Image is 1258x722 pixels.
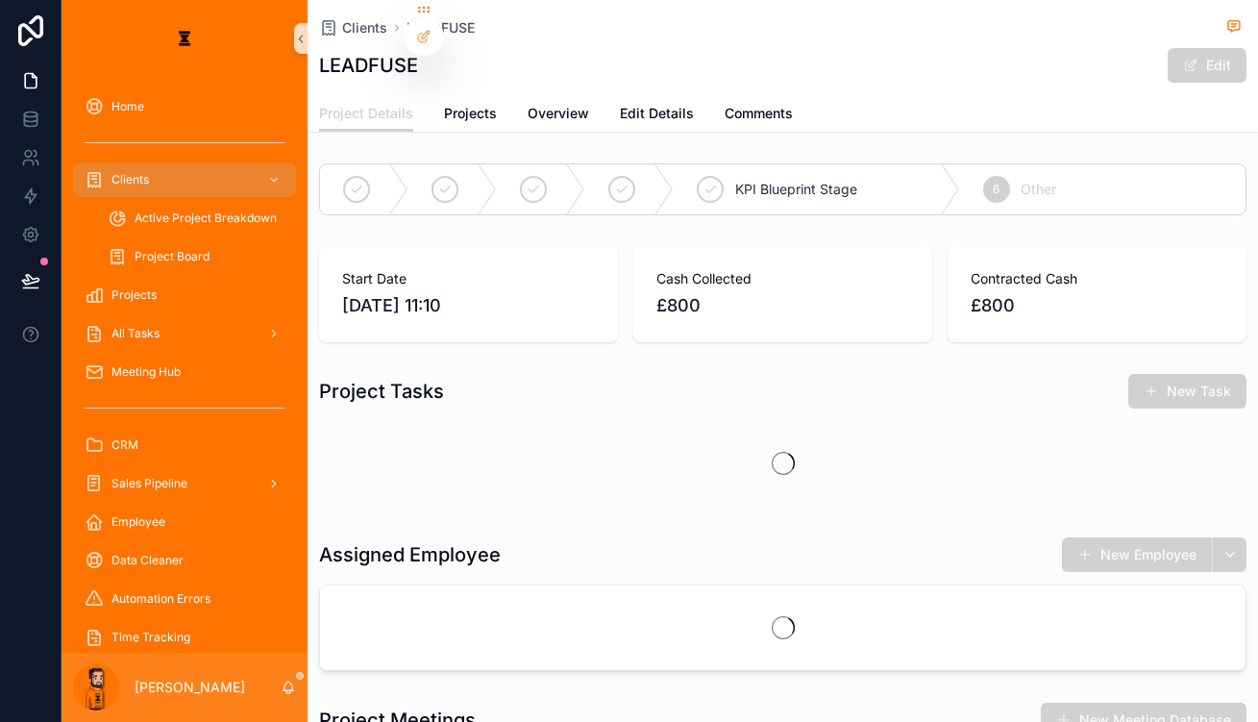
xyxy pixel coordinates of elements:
button: New Task [1128,374,1246,409]
div: scrollable content [62,77,308,653]
span: [DATE] 11:10 [342,292,595,319]
span: Clients [111,172,149,187]
h1: LEADFUSE [319,52,418,79]
span: Clients [342,18,387,37]
a: Project Board [96,239,296,274]
a: Comments [725,96,793,135]
span: Cash Collected [656,269,909,288]
a: Projects [73,278,296,312]
span: £800 [971,292,1223,319]
a: Clients [319,18,387,37]
span: Active Project Breakdown [135,211,277,226]
span: Projects [444,104,497,123]
a: Overview [528,96,589,135]
span: Comments [725,104,793,123]
a: Data Cleaner [73,543,296,578]
span: All Tasks [111,326,160,341]
span: Meeting Hub [111,364,181,380]
span: Sales Pipeline [111,476,187,491]
p: [PERSON_NAME] [135,678,245,697]
span: KPI Blueprint Stage [735,180,857,199]
a: All Tasks [73,316,296,351]
h1: Assigned Employee [319,541,501,568]
span: CRM [111,437,138,453]
span: Overview [528,104,589,123]
a: Projects [444,96,497,135]
span: Projects [111,287,157,303]
a: Automation Errors [73,582,296,616]
span: Start Date [342,269,595,288]
span: Home [111,99,144,114]
a: Project Details [319,96,413,133]
span: Employee [111,514,165,530]
a: Meeting Hub [73,355,296,389]
span: Automation Errors [111,591,210,607]
span: Project Details [319,104,413,123]
span: Other [1022,180,1057,199]
a: Home [73,89,296,124]
button: Edit [1168,48,1246,83]
a: Sales Pipeline [73,466,296,501]
a: Edit Details [620,96,694,135]
button: New Employee [1062,537,1212,572]
a: Employee [73,505,296,539]
span: Contracted Cash [971,269,1223,288]
a: Clients [73,162,296,197]
h1: Project Tasks [319,378,444,405]
span: 6 [993,182,999,197]
span: Data Cleaner [111,553,184,568]
span: Edit Details [620,104,694,123]
a: CRM [73,428,296,462]
img: App logo [169,23,200,54]
span: Project Board [135,249,210,264]
span: £800 [656,292,909,319]
a: Active Project Breakdown [96,201,296,236]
